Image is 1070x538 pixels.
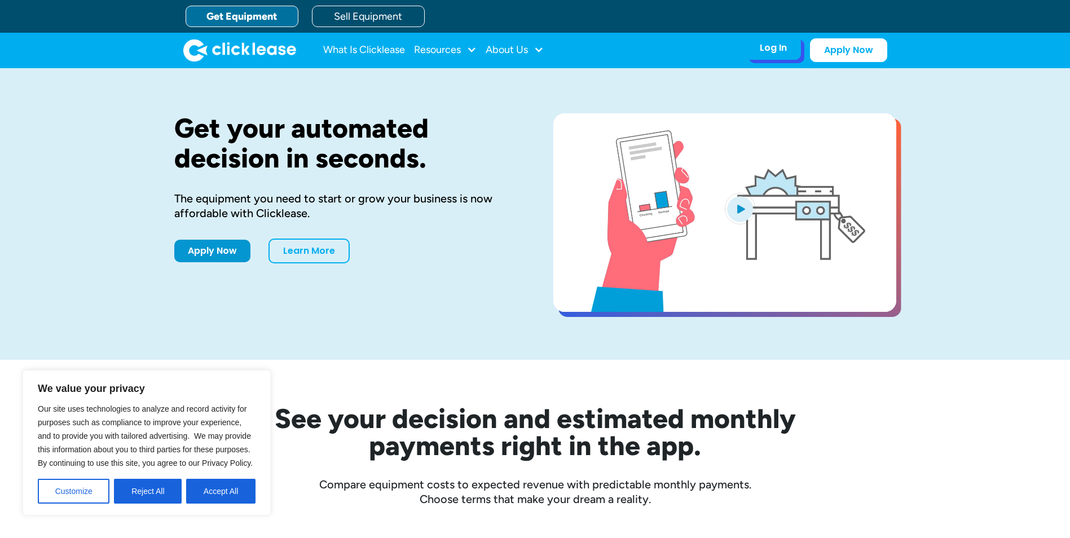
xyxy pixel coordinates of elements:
[323,39,405,61] a: What Is Clicklease
[186,479,256,504] button: Accept All
[312,6,425,27] a: Sell Equipment
[486,39,544,61] div: About Us
[810,38,887,62] a: Apply Now
[414,39,477,61] div: Resources
[760,42,787,54] div: Log In
[219,405,851,459] h2: See your decision and estimated monthly payments right in the app.
[174,113,517,173] h1: Get your automated decision in seconds.
[186,6,298,27] a: Get Equipment
[183,39,296,61] a: home
[23,370,271,515] div: We value your privacy
[183,39,296,61] img: Clicklease logo
[174,477,896,506] div: Compare equipment costs to expected revenue with predictable monthly payments. Choose terms that ...
[268,239,350,263] a: Learn More
[38,404,253,468] span: Our site uses technologies to analyze and record activity for purposes such as compliance to impr...
[174,191,517,221] div: The equipment you need to start or grow your business is now affordable with Clicklease.
[38,382,256,395] p: We value your privacy
[38,479,109,504] button: Customize
[114,479,182,504] button: Reject All
[174,240,250,262] a: Apply Now
[725,193,755,224] img: Blue play button logo on a light blue circular background
[553,113,896,312] a: open lightbox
